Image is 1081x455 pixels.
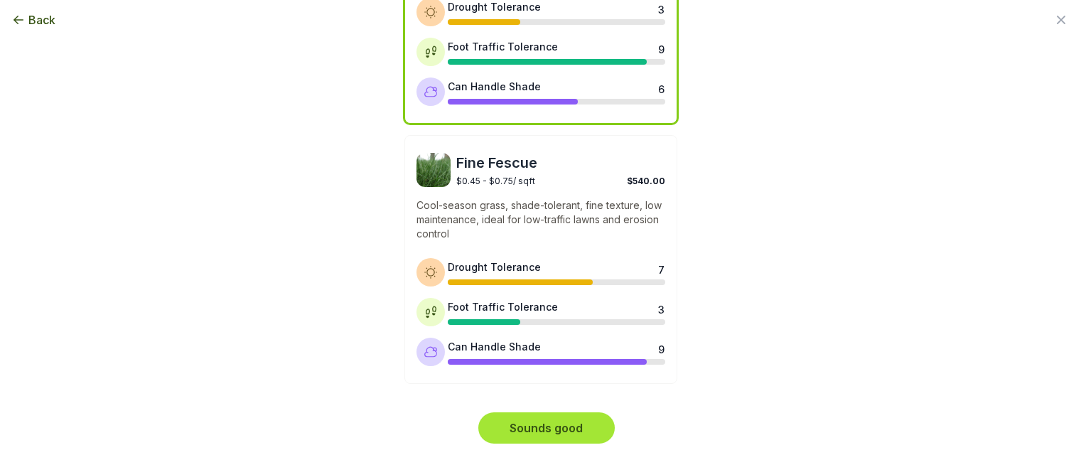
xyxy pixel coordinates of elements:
[424,85,438,99] img: Shade tolerance icon
[448,339,541,354] div: Can Handle Shade
[416,153,451,187] img: Fine Fescue sod image
[478,412,615,444] button: Sounds good
[658,302,664,314] div: 3
[658,82,664,93] div: 6
[658,42,664,53] div: 9
[11,11,55,28] button: Back
[424,345,438,359] img: Shade tolerance icon
[424,305,438,319] img: Foot traffic tolerance icon
[416,198,665,241] p: Cool-season grass, shade-tolerant, fine texture, low maintenance, ideal for low-traffic lawns and...
[424,265,438,279] img: Drought tolerance icon
[627,176,665,186] span: $540.00
[424,45,438,59] img: Foot traffic tolerance icon
[456,176,535,186] span: $0.45 - $0.75 / sqft
[658,342,664,353] div: 9
[448,299,558,314] div: Foot Traffic Tolerance
[448,79,541,94] div: Can Handle Shade
[658,262,664,274] div: 7
[448,259,541,274] div: Drought Tolerance
[456,153,665,173] span: Fine Fescue
[448,39,558,54] div: Foot Traffic Tolerance
[28,11,55,28] span: Back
